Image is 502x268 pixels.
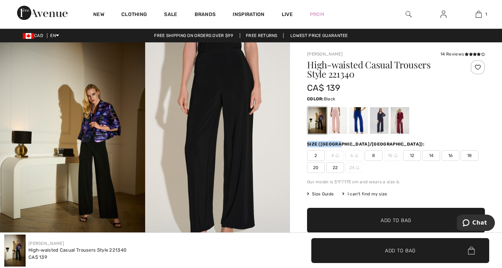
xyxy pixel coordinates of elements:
[23,33,34,39] img: Canadian Dollar
[285,33,354,38] a: Lowest Price Guarantee
[28,247,126,254] div: High-waisted Casual Trousers Style 221340
[282,11,293,18] a: Live
[308,107,327,134] div: Black
[476,10,482,19] img: My Bag
[307,60,455,79] h1: High-waisted Casual Trousers Style 221340
[457,215,495,232] iframe: Opens a widget where you can chat to one of our agents
[233,11,264,19] span: Inspiration
[403,150,421,161] span: 12
[435,10,452,19] a: Sign In
[349,107,368,134] div: Royal Sapphire 163
[394,154,398,157] img: ring-m.svg
[307,83,340,93] span: CA$ 139
[310,11,324,18] a: Prom
[440,10,446,19] img: My Info
[440,51,485,57] div: 14 Reviews
[406,10,412,19] img: search the website
[329,107,347,134] div: Quartz
[4,235,26,267] img: High-Waisted Casual Trousers Style 221340
[28,241,64,246] a: [PERSON_NAME]
[28,254,47,260] span: CA$ 139
[345,162,363,173] span: 24
[307,191,334,197] span: Size Guide
[307,150,325,161] span: 2
[356,166,359,169] img: ring-m.svg
[442,150,459,161] span: 16
[195,11,216,19] a: Brands
[326,162,344,173] span: 22
[384,150,402,161] span: 10
[145,42,290,260] img: High-Waisted Casual Trousers Style 221340. 2
[342,191,387,197] div: I can't find my size
[422,150,440,161] span: 14
[391,107,409,134] div: Merlot
[164,11,177,19] a: Sale
[468,247,475,254] img: Bag.svg
[345,150,363,161] span: 6
[93,11,104,19] a: New
[17,6,68,20] img: 1ère Avenue
[307,141,426,147] div: Size ([GEOGRAPHIC_DATA]/[GEOGRAPHIC_DATA]):
[311,238,489,263] button: Add to Bag
[307,96,324,101] span: Color:
[461,10,496,19] a: 1
[148,33,239,38] a: Free shipping on orders over $99
[326,150,344,161] span: 4
[23,33,46,38] span: CAD
[50,33,59,38] span: EN
[307,162,325,173] span: 20
[335,154,339,157] img: ring-m.svg
[240,33,284,38] a: Free Returns
[365,150,382,161] span: 8
[307,208,485,233] button: Add to Bag
[370,107,389,134] div: Midnight Blue
[324,96,335,101] span: Black
[307,179,485,185] div: Our model is 5'9"/175 cm and wears a size 6.
[461,150,479,161] span: 18
[381,217,411,224] span: Add to Bag
[355,154,358,157] img: ring-m.svg
[385,247,416,254] span: Add to Bag
[121,11,147,19] a: Clothing
[307,52,343,57] a: [PERSON_NAME]
[485,11,487,17] span: 1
